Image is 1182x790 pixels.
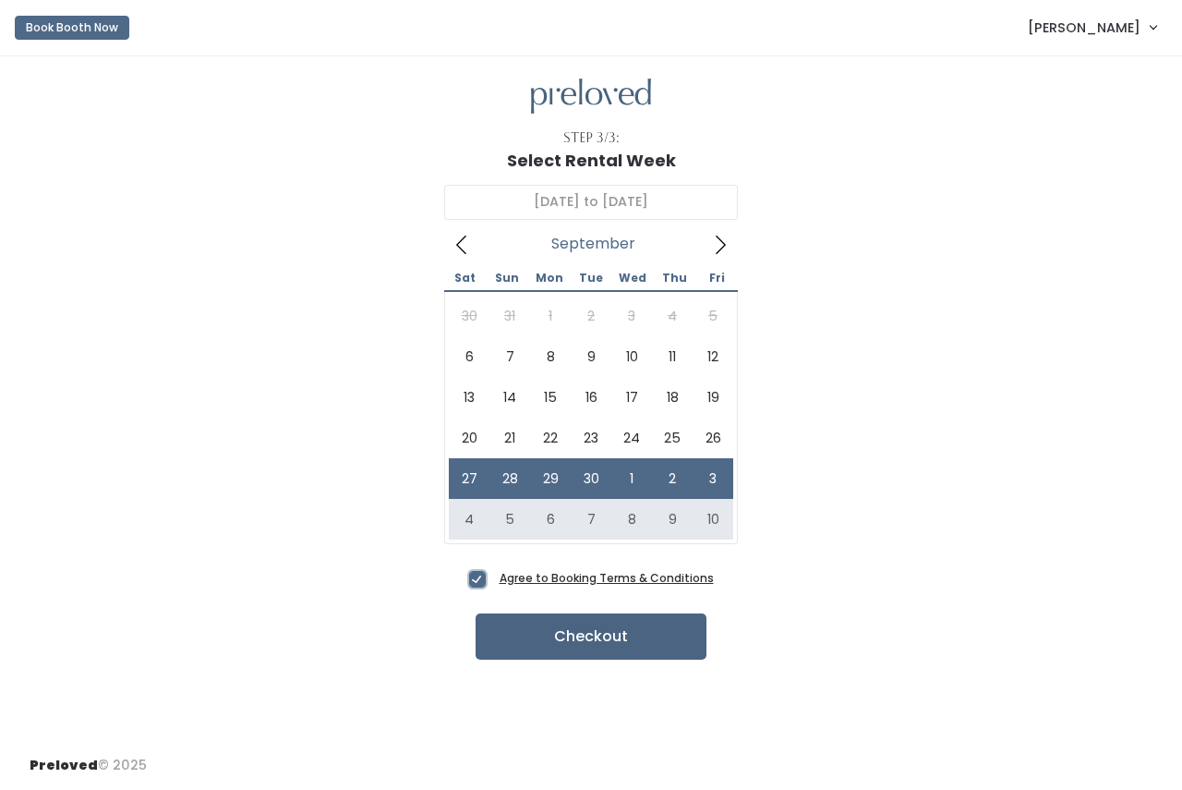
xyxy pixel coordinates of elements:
span: September 15, 2025 [530,377,571,418]
span: September 6, 2025 [449,336,489,377]
button: Book Booth Now [15,16,129,40]
span: September 12, 2025 [693,336,733,377]
h1: Select Rental Week [507,152,676,170]
span: October 9, 2025 [652,499,693,540]
img: preloved logo [531,79,651,115]
span: Tue [570,273,611,284]
span: September 11, 2025 [652,336,693,377]
span: September 30, 2025 [571,458,611,499]
input: Select week [444,185,738,220]
div: Step 3/3: [563,128,620,148]
span: Sun [486,273,527,284]
span: October 2, 2025 [652,458,693,499]
span: September 25, 2025 [652,418,693,458]
a: [PERSON_NAME] [1009,7,1175,47]
span: September 17, 2025 [611,377,652,418]
span: September 14, 2025 [489,377,530,418]
span: September 16, 2025 [571,377,611,418]
span: October 7, 2025 [571,499,611,540]
a: Book Booth Now [15,7,129,48]
span: September 26, 2025 [693,418,733,458]
span: October 5, 2025 [489,499,530,540]
span: October 6, 2025 [530,499,571,540]
span: September 22, 2025 [530,418,571,458]
span: October 4, 2025 [449,499,489,540]
span: Preloved [30,756,98,774]
span: September 27, 2025 [449,458,489,499]
span: September [551,240,635,248]
span: September 23, 2025 [571,418,611,458]
span: Sat [444,273,486,284]
div: © 2025 [30,741,147,775]
span: September 20, 2025 [449,418,489,458]
span: [PERSON_NAME] [1028,18,1140,38]
span: September 8, 2025 [530,336,571,377]
span: October 8, 2025 [611,499,652,540]
span: September 10, 2025 [611,336,652,377]
span: September 29, 2025 [530,458,571,499]
span: Wed [612,273,654,284]
span: Fri [696,273,738,284]
span: September 21, 2025 [489,418,530,458]
span: September 24, 2025 [611,418,652,458]
span: September 9, 2025 [571,336,611,377]
span: September 18, 2025 [652,377,693,418]
span: September 7, 2025 [489,336,530,377]
a: Agree to Booking Terms & Conditions [500,570,714,586]
span: Mon [528,273,570,284]
span: October 1, 2025 [611,458,652,499]
span: September 28, 2025 [489,458,530,499]
span: September 19, 2025 [693,377,733,418]
button: Checkout [476,614,706,660]
span: October 10, 2025 [693,499,733,540]
span: October 3, 2025 [693,458,733,499]
span: September 13, 2025 [449,377,489,418]
span: Thu [654,273,695,284]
